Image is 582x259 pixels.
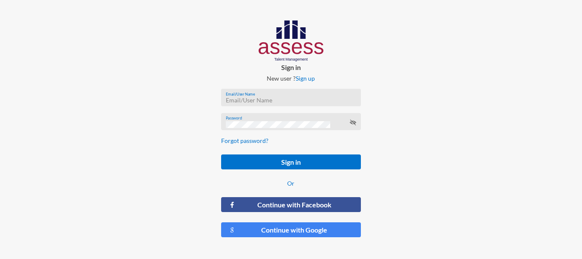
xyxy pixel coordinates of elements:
p: New user ? [214,75,367,82]
button: Continue with Facebook [221,197,360,212]
p: Sign in [214,63,367,71]
a: Sign up [296,75,315,82]
button: Sign in [221,154,360,169]
p: Or [221,180,360,187]
img: AssessLogoo.svg [259,20,324,61]
input: Email/User Name [226,97,356,104]
a: Forgot password? [221,137,268,144]
button: Continue with Google [221,222,360,237]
